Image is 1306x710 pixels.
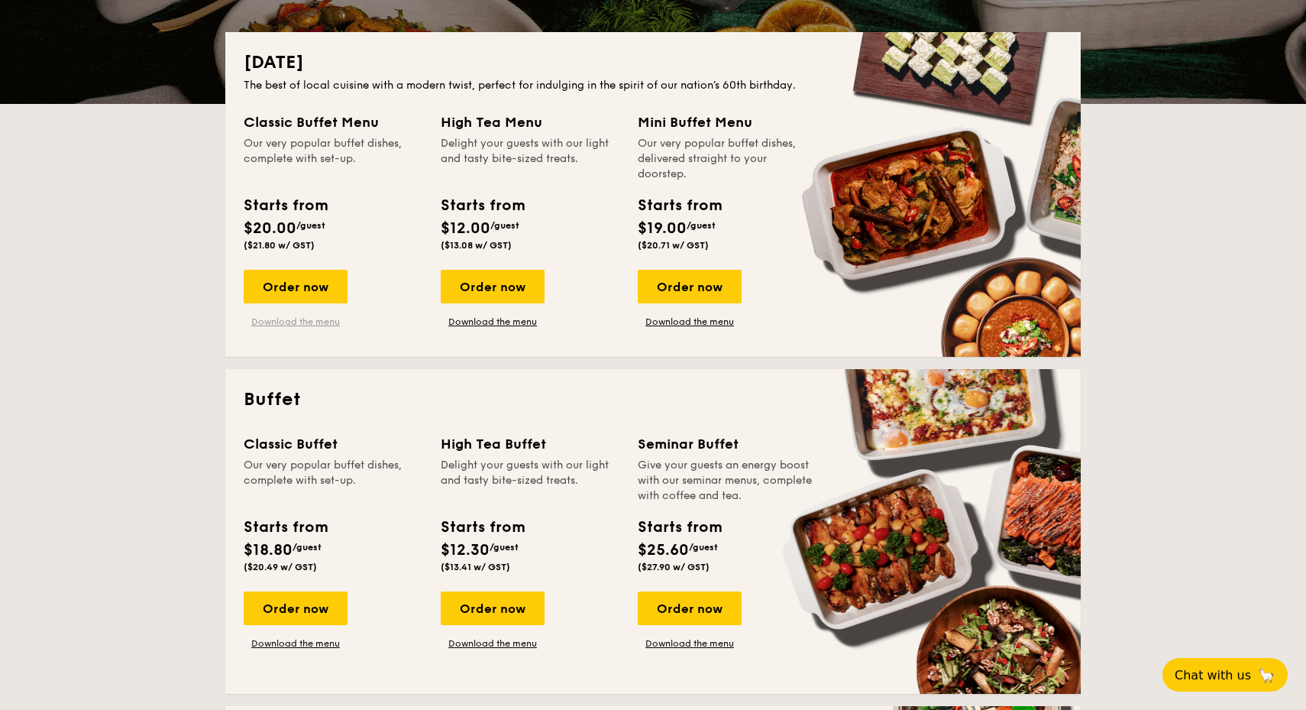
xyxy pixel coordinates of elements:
span: /guest [490,220,519,231]
a: Download the menu [244,637,348,650]
span: /guest [490,542,519,553]
div: Starts from [441,516,524,539]
div: Order now [244,270,348,303]
span: /guest [296,220,325,231]
span: /guest [293,542,322,553]
div: Starts from [244,194,327,217]
div: Order now [244,592,348,625]
a: Download the menu [441,637,545,650]
span: ($21.80 w/ GST) [244,240,315,251]
span: $12.30 [441,541,490,559]
span: ($20.71 w/ GST) [638,240,709,251]
a: Download the menu [244,316,348,328]
a: Download the menu [638,316,742,328]
span: /guest [687,220,716,231]
div: Our very popular buffet dishes, complete with set-up. [244,136,422,182]
span: /guest [689,542,718,553]
div: Our very popular buffet dishes, complete with set-up. [244,458,422,504]
span: 🦙 [1257,666,1275,684]
div: Starts from [244,516,327,539]
span: ($20.49 w/ GST) [244,562,317,572]
div: Our very popular buffet dishes, delivered straight to your doorstep. [638,136,816,182]
div: Seminar Buffet [638,433,816,455]
span: $19.00 [638,219,687,238]
div: Starts from [441,194,524,217]
span: $25.60 [638,541,689,559]
div: Starts from [638,194,721,217]
div: Order now [441,592,545,625]
div: The best of local cuisine with a modern twist, perfect for indulging in the spirit of our nation’... [244,78,1062,93]
div: Starts from [638,516,721,539]
div: Give your guests an energy boost with our seminar menus, complete with coffee and tea. [638,458,816,504]
span: ($13.41 w/ GST) [441,562,510,572]
div: Order now [638,592,742,625]
h2: [DATE] [244,50,1062,75]
span: ($27.90 w/ GST) [638,562,710,572]
div: Order now [638,270,742,303]
button: Chat with us🦙 [1162,658,1288,692]
span: Chat with us [1175,668,1251,682]
span: $20.00 [244,219,296,238]
span: ($13.08 w/ GST) [441,240,512,251]
div: Classic Buffet [244,433,422,455]
a: Download the menu [441,316,545,328]
div: Delight your guests with our light and tasty bite-sized treats. [441,136,619,182]
span: $12.00 [441,219,490,238]
h2: Buffet [244,387,1062,412]
div: Order now [441,270,545,303]
div: Delight your guests with our light and tasty bite-sized treats. [441,458,619,504]
span: $18.80 [244,541,293,559]
div: Classic Buffet Menu [244,112,422,133]
a: Download the menu [638,637,742,650]
div: Mini Buffet Menu [638,112,816,133]
div: High Tea Buffet [441,433,619,455]
div: High Tea Menu [441,112,619,133]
